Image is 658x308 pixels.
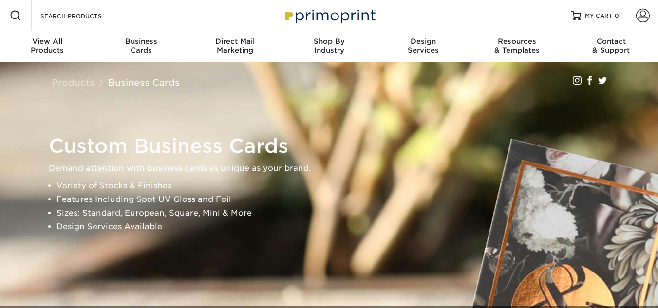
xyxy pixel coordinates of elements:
[585,12,613,20] span: MY CART
[56,206,619,220] li: Sizes: Standard, European, Square, Mini & More
[376,31,470,62] a: DesignServices
[188,37,282,46] span: Direct Mail
[564,31,658,62] a: Contact& Support
[281,5,378,26] img: Primoprint
[188,37,282,54] div: Marketing
[39,10,134,21] input: SEARCH PRODUCTS.....
[564,37,658,54] div: & Support
[376,37,470,54] div: Services
[56,220,619,234] li: Design Services Available
[615,12,619,19] span: 0
[49,162,619,175] p: Demand attention with business cards as unique as your brand.
[94,37,188,54] div: Cards
[470,37,564,46] span: Resources
[282,37,376,54] div: Industry
[56,179,619,193] li: Variety of Stocks & Finishes
[94,37,188,46] span: Business
[188,31,282,62] a: Direct MailMarketing
[376,37,470,46] span: Design
[282,37,376,46] span: Shop By
[470,37,564,54] div: & Templates
[56,193,619,206] li: Features Including Spot UV Gloss and Foil
[94,31,188,62] a: BusinessCards
[282,31,376,62] a: Shop ByIndustry
[470,31,564,62] a: Resources& Templates
[49,134,619,158] h1: Custom Business Cards
[564,37,658,46] span: Contact
[52,77,94,88] a: Products
[108,77,180,88] a: Business Cards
